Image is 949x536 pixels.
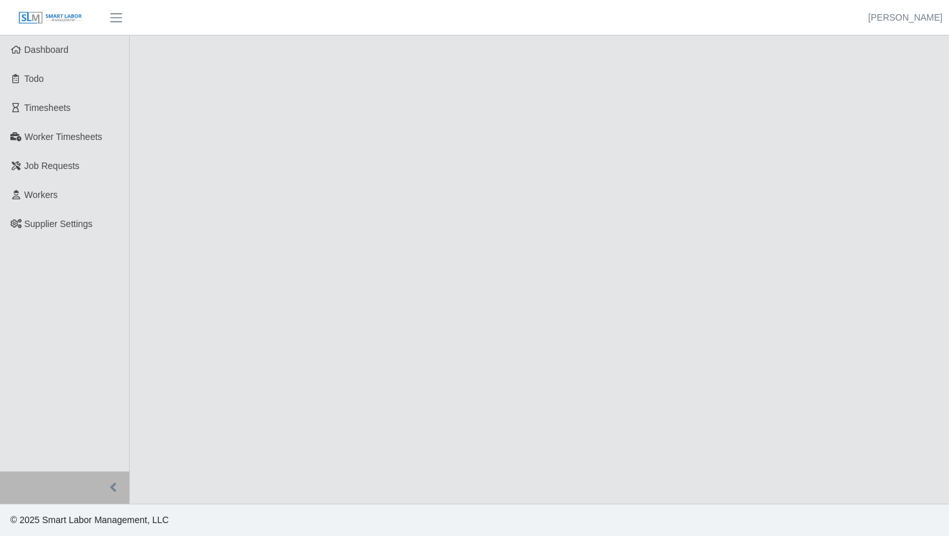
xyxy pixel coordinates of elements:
a: [PERSON_NAME] [868,11,943,25]
span: Todo [25,74,44,84]
span: © 2025 Smart Labor Management, LLC [10,515,168,525]
span: Dashboard [25,45,69,55]
span: Job Requests [25,161,80,171]
span: Workers [25,190,58,200]
span: Worker Timesheets [25,132,102,142]
span: Timesheets [25,103,71,113]
img: SLM Logo [18,11,83,25]
span: Supplier Settings [25,219,93,229]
